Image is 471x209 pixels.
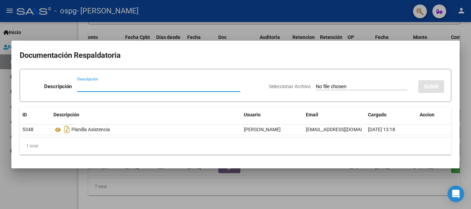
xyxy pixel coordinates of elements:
[244,127,281,132] span: [PERSON_NAME]
[420,112,434,117] span: Accion
[62,124,71,135] i: Descargar documento
[306,112,318,117] span: Email
[53,124,238,135] div: Planilla Asistencia
[20,107,51,122] datatable-header-cell: ID
[303,107,365,122] datatable-header-cell: Email
[53,112,79,117] span: Descripción
[241,107,303,122] datatable-header-cell: Usuario
[448,186,464,202] div: Open Intercom Messenger
[22,127,33,132] span: 5348
[306,127,382,132] span: [EMAIL_ADDRESS][DOMAIN_NAME]
[424,84,439,90] span: SUBIR
[51,107,241,122] datatable-header-cell: Descripción
[368,112,387,117] span: Cargado
[244,112,261,117] span: Usuario
[20,137,451,155] div: 1 total
[44,83,72,91] p: Descripción
[22,112,27,117] span: ID
[269,84,311,89] span: Seleccionar Archivo
[368,127,395,132] span: [DATE] 13:18
[417,107,451,122] datatable-header-cell: Accion
[418,80,444,93] button: SUBIR
[20,49,451,62] h2: Documentación Respaldatoria
[365,107,417,122] datatable-header-cell: Cargado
